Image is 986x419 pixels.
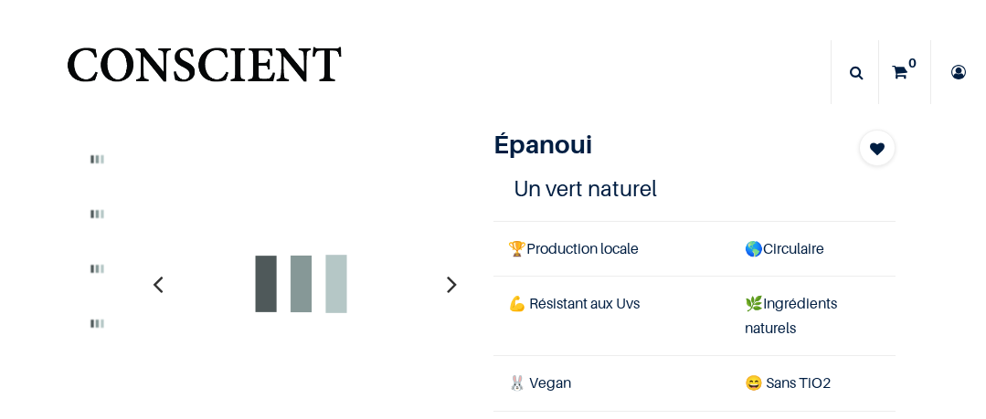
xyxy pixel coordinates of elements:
[514,173,875,204] h4: Un vert naturel
[870,138,885,160] span: Add to wishlist
[508,294,640,312] span: 💪 Résistant aux Uvs
[76,302,120,346] img: Product image
[493,221,731,276] td: Production locale
[63,37,345,109] a: Logo of Conscient
[745,373,774,392] span: 😄 S
[745,239,763,257] span: 🌎
[904,54,921,72] sup: 0
[745,294,763,312] span: 🌿
[76,193,120,236] img: Product image
[892,301,978,387] iframe: Tidio Chat
[730,277,896,356] td: Ingrédients naturels
[508,239,526,257] span: 🏆
[493,130,835,160] h1: Épanoui
[508,373,571,392] span: 🐰 Vegan
[63,37,345,109] img: Conscient
[859,130,896,166] button: Add to wishlist
[730,356,896,411] td: ans TiO2
[730,221,896,276] td: Circulaire
[76,247,120,291] img: Product image
[76,138,120,182] img: Product image
[879,40,930,104] a: 0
